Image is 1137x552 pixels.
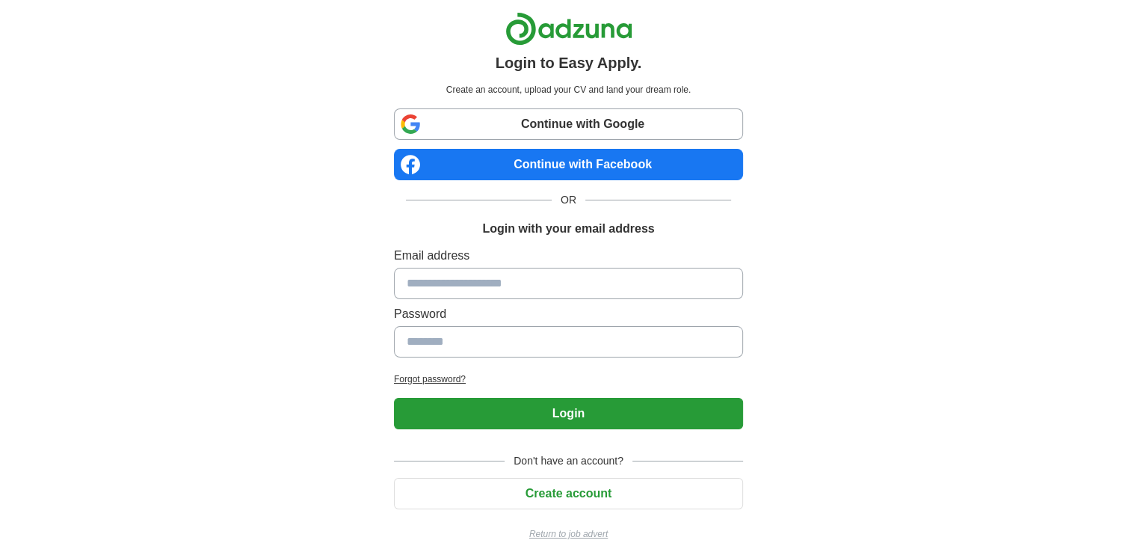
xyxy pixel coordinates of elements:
a: Return to job advert [394,527,743,541]
a: Forgot password? [394,372,743,386]
h1: Login to Easy Apply. [496,52,642,74]
label: Email address [394,247,743,265]
button: Create account [394,478,743,509]
a: Continue with Google [394,108,743,140]
span: OR [552,192,585,208]
img: Adzuna logo [505,12,632,46]
p: Create an account, upload your CV and land your dream role. [397,83,740,96]
a: Create account [394,487,743,500]
h1: Login with your email address [482,220,654,238]
a: Continue with Facebook [394,149,743,180]
label: Password [394,305,743,323]
span: Don't have an account? [505,453,632,469]
button: Login [394,398,743,429]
